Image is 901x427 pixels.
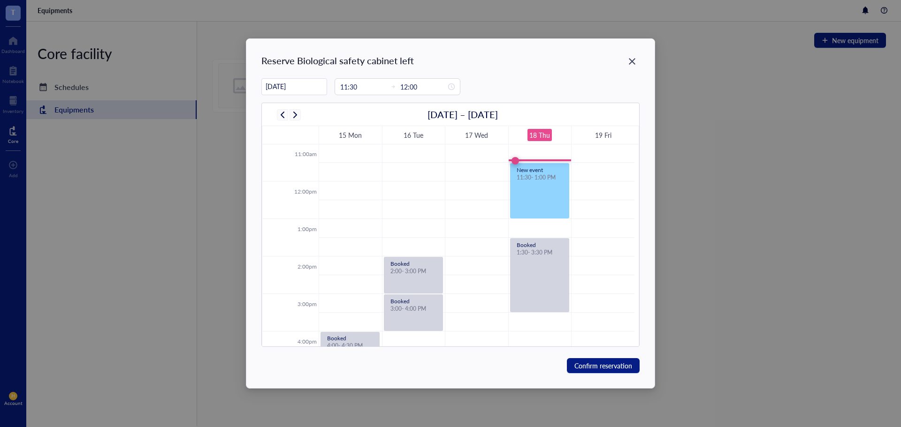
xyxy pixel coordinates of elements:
[625,56,640,67] span: Close
[296,225,319,233] div: 1:00pm
[428,108,498,121] h2: [DATE] – [DATE]
[574,360,632,371] span: Confirm reservation
[595,130,611,141] div: 19 Fri
[296,337,319,346] div: 4:00pm
[390,261,436,267] div: Booked
[625,54,640,69] button: Close
[293,150,319,158] div: 11:00am
[517,242,563,248] div: Booked
[337,129,364,141] a: September 15, 2025
[296,300,319,308] div: 3:00pm
[261,54,639,67] div: Reserve Biological safety cabinet left
[517,167,563,173] div: New event
[277,109,288,120] button: Previous week
[292,187,319,196] div: 12:00pm
[339,130,362,141] div: 15 Mon
[327,342,363,350] span: 4:00 - 4:30 PM
[465,130,488,141] div: 17 Wed
[340,82,386,92] input: Start time
[296,262,319,271] div: 2:00pm
[463,129,490,141] a: September 17, 2025
[404,130,423,141] div: 16 Tue
[402,129,425,141] a: September 16, 2025
[290,109,301,120] button: Next week
[390,299,436,304] div: Booked
[517,174,563,181] div: 11:30 - 1:00 PM
[527,129,552,141] a: September 18, 2025
[400,82,446,92] input: End time
[567,358,640,373] button: Confirm reservation
[390,305,436,313] div: 3:00 - 4:00 PM
[262,77,327,96] input: mm/dd/yyyy
[529,130,550,141] div: 18 Thu
[390,268,436,275] div: 2:00 - 3:00 PM
[327,334,346,342] span: Booked
[593,129,613,141] a: September 19, 2025
[517,249,563,256] div: 1:30 - 3:30 PM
